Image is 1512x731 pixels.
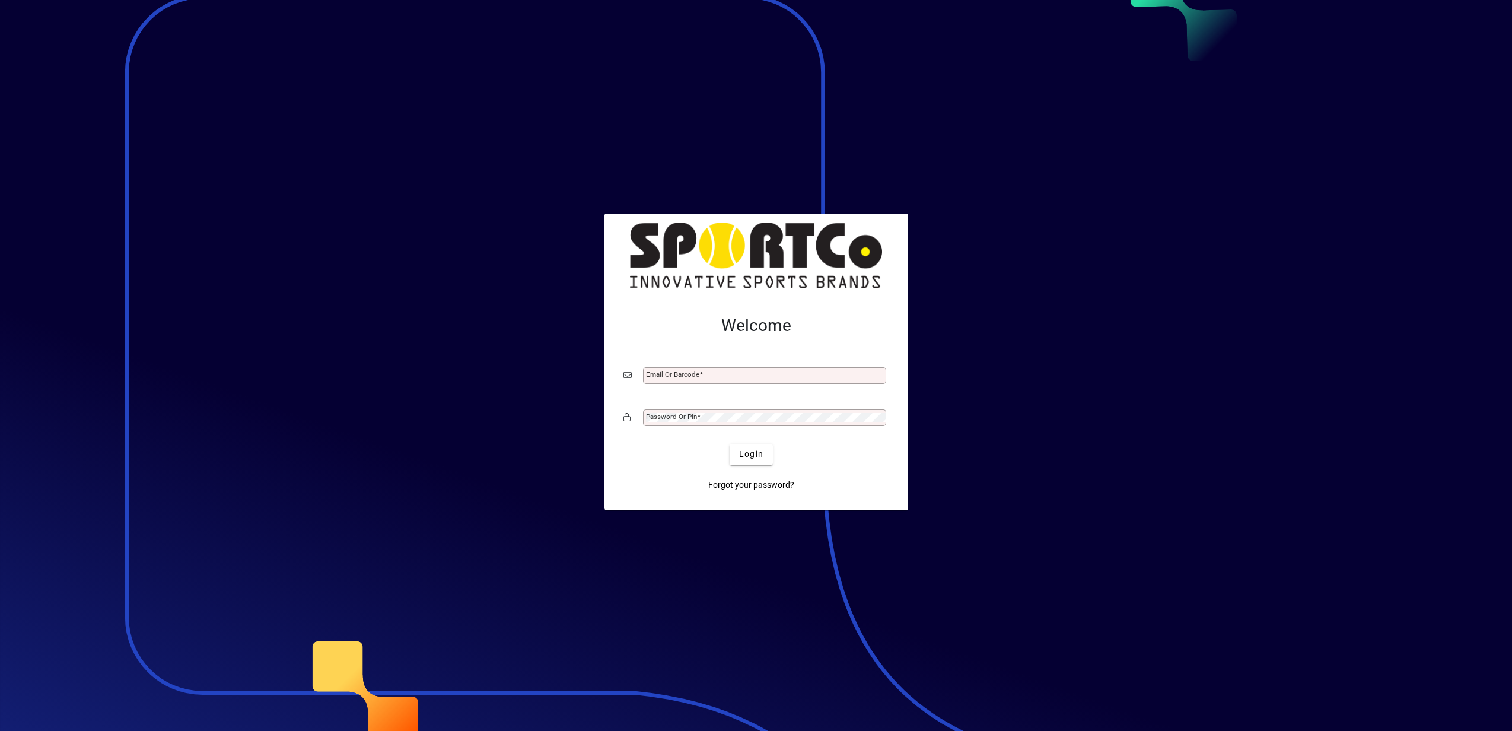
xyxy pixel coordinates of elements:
span: Forgot your password? [708,479,794,491]
a: Forgot your password? [704,475,799,496]
h2: Welcome [623,316,889,336]
span: Login [739,448,763,460]
button: Login [730,444,773,465]
mat-label: Password or Pin [646,412,697,421]
mat-label: Email or Barcode [646,370,699,379]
